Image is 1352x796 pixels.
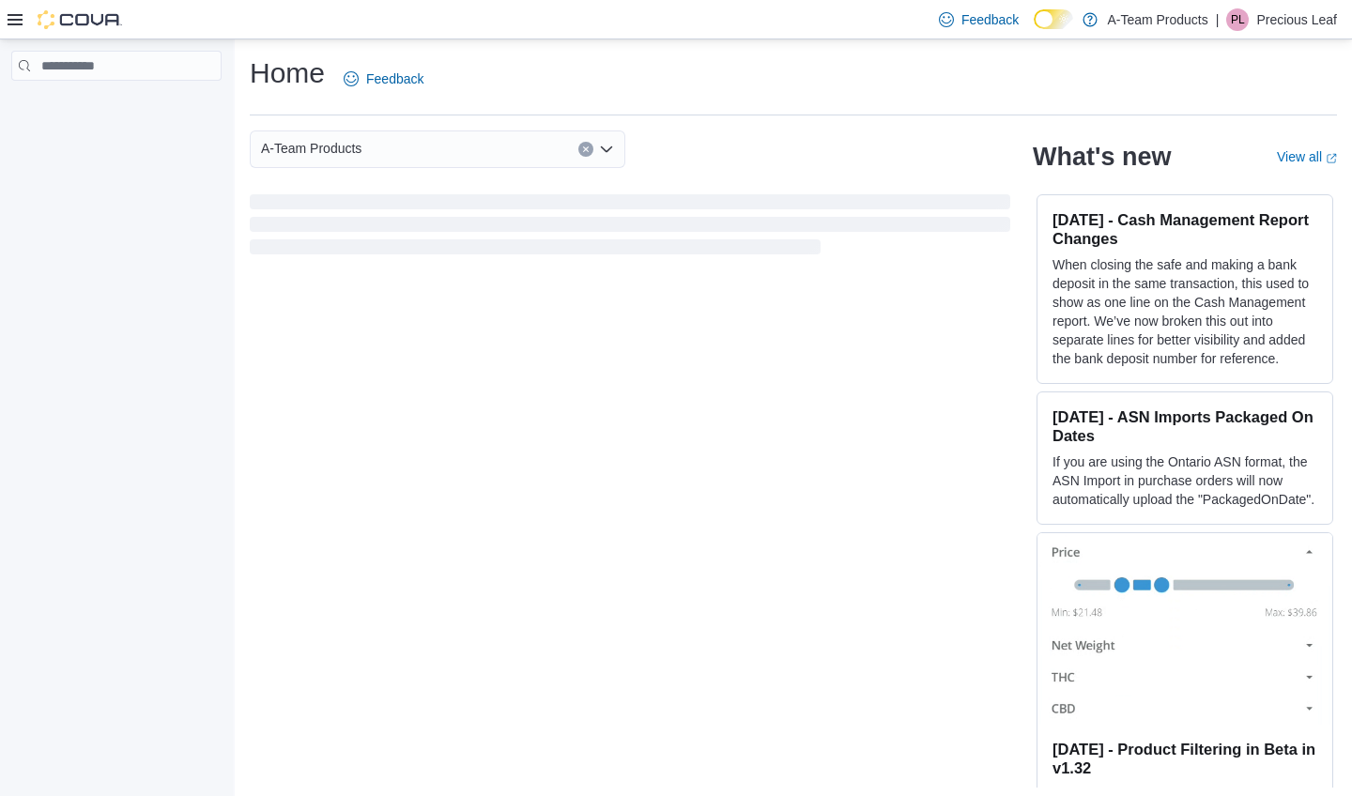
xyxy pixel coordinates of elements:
[1277,149,1337,164] a: View allExternal link
[1216,8,1220,31] p: |
[1034,29,1035,30] span: Dark Mode
[1034,9,1073,29] input: Dark Mode
[1326,153,1337,164] svg: External link
[578,142,593,157] button: Clear input
[366,69,423,88] span: Feedback
[1256,8,1337,31] p: Precious Leaf
[336,60,431,98] a: Feedback
[1052,210,1317,248] h3: [DATE] - Cash Management Report Changes
[261,137,361,160] span: A-Team Products
[1231,8,1245,31] span: PL
[599,142,614,157] button: Open list of options
[1052,407,1317,445] h3: [DATE] - ASN Imports Packaged On Dates
[250,198,1010,258] span: Loading
[1107,8,1207,31] p: A-Team Products
[1052,740,1317,777] h3: [DATE] - Product Filtering in Beta in v1.32
[11,84,222,130] nav: Complex example
[1052,255,1317,368] p: When closing the safe and making a bank deposit in the same transaction, this used to show as one...
[931,1,1026,38] a: Feedback
[38,10,122,29] img: Cova
[250,54,325,92] h1: Home
[1052,452,1317,509] p: If you are using the Ontario ASN format, the ASN Import in purchase orders will now automatically...
[961,10,1019,29] span: Feedback
[1226,8,1249,31] div: Precious Leaf
[1033,142,1171,172] h2: What's new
